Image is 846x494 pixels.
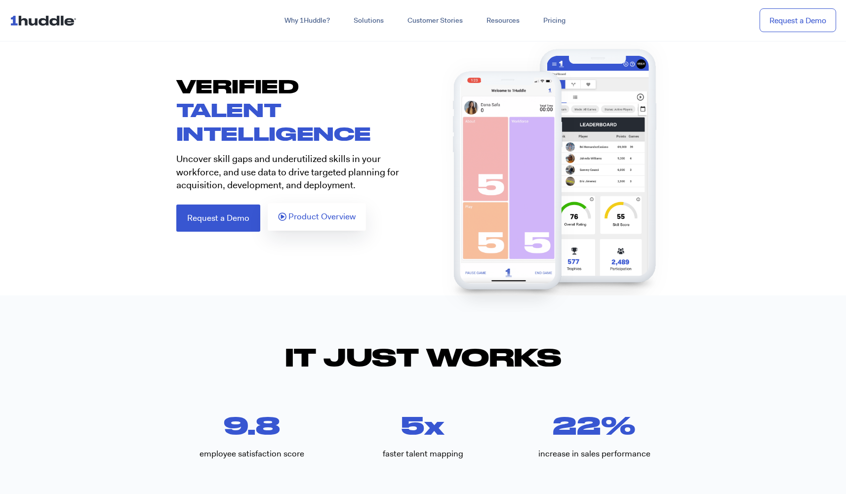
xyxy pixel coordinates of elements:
h1: VERIFIED [176,74,423,145]
span: 5 [401,413,424,437]
a: Request a Demo [760,8,836,33]
span: 22 [553,413,601,437]
a: Product Overview [268,203,366,231]
span: Product Overview [288,212,356,221]
div: faster talent mapping [337,437,509,470]
a: Why 1Huddle? [273,12,342,30]
img: ... [10,11,81,30]
a: Solutions [342,12,396,30]
span: TALENT INTELLIGENCE [176,98,371,144]
span: x [424,413,508,437]
span: 9.8 [224,413,280,437]
a: Resources [475,12,531,30]
a: Customer Stories [396,12,475,30]
div: increase in sales performance [509,437,680,470]
div: employee satisfaction score [166,437,338,470]
span: Request a Demo [187,214,249,222]
p: Uncover skill gaps and underutilized skills in your workforce, and use data to drive targeted pla... [176,153,416,192]
a: Pricing [531,12,577,30]
span: % [601,413,680,437]
a: Request a Demo [176,205,260,232]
